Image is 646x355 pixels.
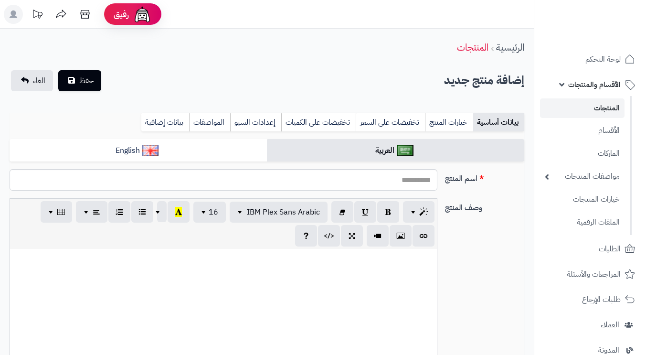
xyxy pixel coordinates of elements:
[496,40,524,54] a: الرئيسية
[441,198,528,214] label: وصف المنتج
[599,242,621,256] span: الطلبات
[540,212,625,233] a: الملفات الرقمية
[540,313,640,336] a: العملاء
[33,75,45,86] span: الغاء
[581,27,637,47] img: logo-2.png
[540,237,640,260] a: الطلبات
[10,139,267,162] a: English
[441,169,528,184] label: اسم المنتج
[193,202,226,223] button: 16
[281,113,356,132] a: تخفيضات على الكميات
[209,206,218,218] span: 16
[189,113,230,132] a: المواصفات
[267,139,524,162] a: العربية
[540,189,625,210] a: خيارات المنتجات
[568,78,621,91] span: الأقسام والمنتجات
[473,113,524,132] a: بيانات أساسية
[444,71,524,90] h2: إضافة منتج جديد
[582,293,621,306] span: طلبات الإرجاع
[247,206,320,218] span: IBM Plex Sans Arabic
[58,70,101,91] button: حفظ
[356,113,425,132] a: تخفيضات على السعر
[540,166,625,187] a: مواصفات المنتجات
[457,40,488,54] a: المنتجات
[397,145,413,156] img: العربية
[540,288,640,311] a: طلبات الإرجاع
[540,48,640,71] a: لوحة التحكم
[79,75,94,86] span: حفظ
[585,53,621,66] span: لوحة التحكم
[540,143,625,164] a: الماركات
[540,263,640,286] a: المراجعات والأسئلة
[133,5,152,24] img: ai-face.png
[425,113,473,132] a: خيارات المنتج
[11,70,53,91] a: الغاء
[114,9,129,20] span: رفيق
[25,5,49,26] a: تحديثات المنصة
[601,318,619,332] span: العملاء
[540,98,625,118] a: المنتجات
[540,120,625,141] a: الأقسام
[230,202,328,223] button: IBM Plex Sans Arabic
[141,113,189,132] a: بيانات إضافية
[567,268,621,281] span: المراجعات والأسئلة
[230,113,281,132] a: إعدادات السيو
[142,145,159,156] img: English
